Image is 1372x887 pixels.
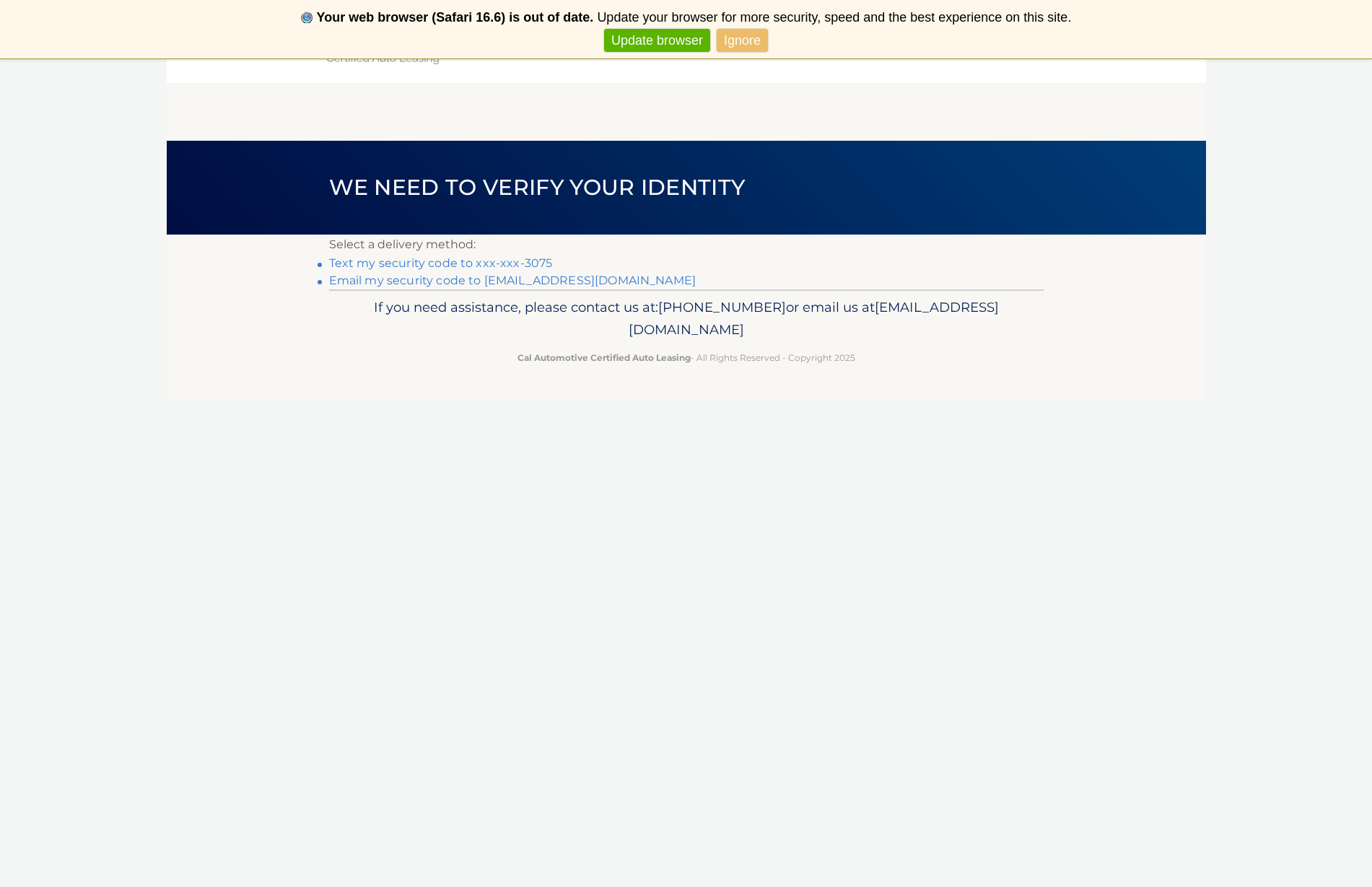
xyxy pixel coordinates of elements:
p: If you need assistance, please contact us at: or email us at [338,296,1034,342]
a: Update browser [604,29,710,53]
p: - All Rights Reserved - Copyright 2025 [338,350,1034,365]
a: Text my security code to xxx-xxx-3075 [329,256,553,270]
span: [PHONE_NUMBER] [658,299,786,315]
span: Update your browser for more security, speed and the best experience on this site. [597,10,1071,25]
b: Your web browser (Safari 16.6) is out of date. [317,10,594,25]
p: Select a delivery method: [329,235,1044,255]
strong: Cal Automotive Certified Auto Leasing [517,352,691,363]
span: We need to verify your identity [329,174,746,201]
a: Ignore [717,29,768,53]
a: Email my security code to [EMAIL_ADDRESS][DOMAIN_NAME] [329,274,696,287]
